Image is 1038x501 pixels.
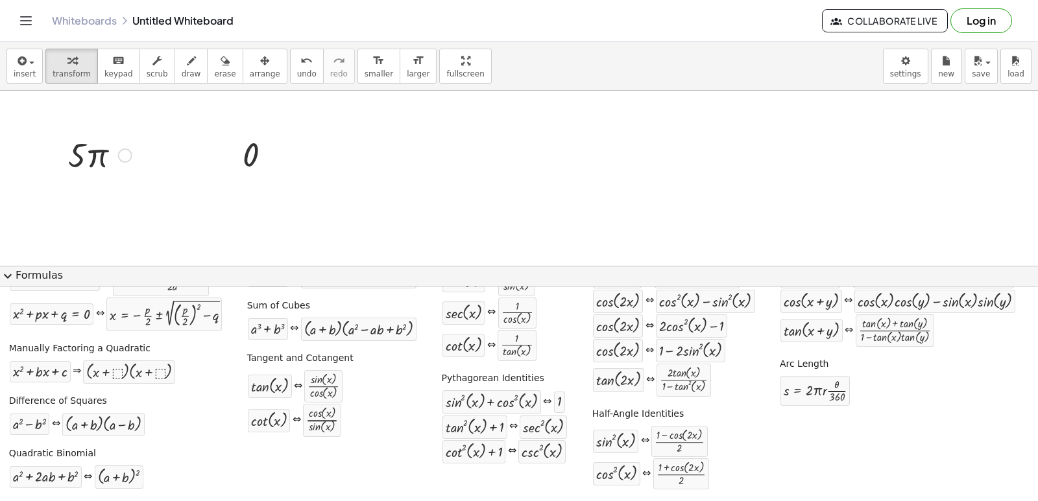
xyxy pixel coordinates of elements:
[14,69,36,78] span: insert
[53,69,91,78] span: transform
[9,342,151,355] label: Manually Factoring a Quadratic
[833,15,937,27] span: Collaborate Live
[294,379,302,394] div: ⇔
[972,69,990,78] span: save
[300,53,313,69] i: undo
[646,294,654,309] div: ⇔
[102,273,110,288] div: ⇔
[45,49,98,84] button: transform
[9,447,96,460] label: Quadratic Binomial
[592,408,684,421] label: Half-Angle Identities
[845,323,853,338] div: ⇔
[372,53,385,69] i: format_size
[182,69,201,78] span: draw
[439,49,491,84] button: fullscreen
[442,372,544,385] label: Pythagorean Identities
[6,49,43,84] button: insert
[646,319,654,334] div: ⇔
[250,69,280,78] span: arrange
[780,358,828,371] label: Arc Length
[104,69,133,78] span: keypad
[407,69,429,78] span: larger
[247,352,354,365] label: Tangent and Cotangent
[646,344,654,358] div: ⇔
[1008,69,1024,78] span: load
[931,49,962,84] button: new
[890,69,921,78] span: settings
[247,299,310,312] label: Sum of Cubes
[147,69,168,78] span: scrub
[112,53,125,69] i: keyboard
[96,307,104,321] div: ⇔
[509,419,518,434] div: ⇔
[207,49,243,84] button: erase
[290,49,324,84] button: undoundo
[243,49,287,84] button: arrange
[822,9,948,32] button: Collaborate Live
[297,69,317,78] span: undo
[84,470,92,485] div: ⇔
[139,49,175,84] button: scrub
[333,53,345,69] i: redo
[950,8,1012,33] button: Log in
[642,467,651,482] div: ⇔
[290,321,298,336] div: ⇔
[175,49,208,84] button: draw
[73,364,81,379] div: ⇒
[214,69,235,78] span: erase
[543,395,551,410] div: ⇔
[52,417,60,432] div: ⇔
[508,444,516,459] div: ⇔
[487,305,496,320] div: ⇔
[400,49,437,84] button: format_sizelarger
[357,49,400,84] button: format_sizesmaller
[52,14,117,27] a: Whiteboards
[446,69,484,78] span: fullscreen
[412,53,424,69] i: format_size
[641,434,649,449] div: ⇔
[883,49,928,84] button: settings
[965,49,998,84] button: save
[9,395,107,408] label: Difference of Squares
[1000,49,1032,84] button: load
[487,338,496,353] div: ⇔
[330,69,348,78] span: redo
[323,49,355,84] button: redoredo
[16,10,36,31] button: Toggle navigation
[293,413,301,428] div: ⇔
[97,49,140,84] button: keyboardkeypad
[844,294,852,309] div: ⇔
[365,69,393,78] span: smaller
[646,373,655,388] div: ⇔
[938,69,954,78] span: new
